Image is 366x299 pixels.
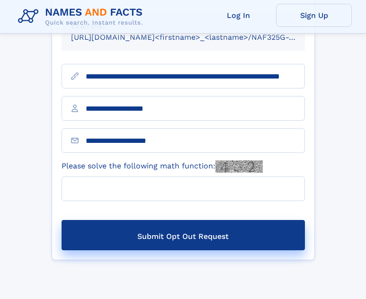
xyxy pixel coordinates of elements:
img: Logo Names and Facts [14,4,151,29]
a: Log In [200,4,276,27]
button: Submit Opt Out Request [62,220,305,250]
small: [URL][DOMAIN_NAME]<firstname>_<lastname>/NAF325G-xxxxxxxx [71,33,323,42]
label: Please solve the following math function: [62,160,263,173]
a: Sign Up [276,4,352,27]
